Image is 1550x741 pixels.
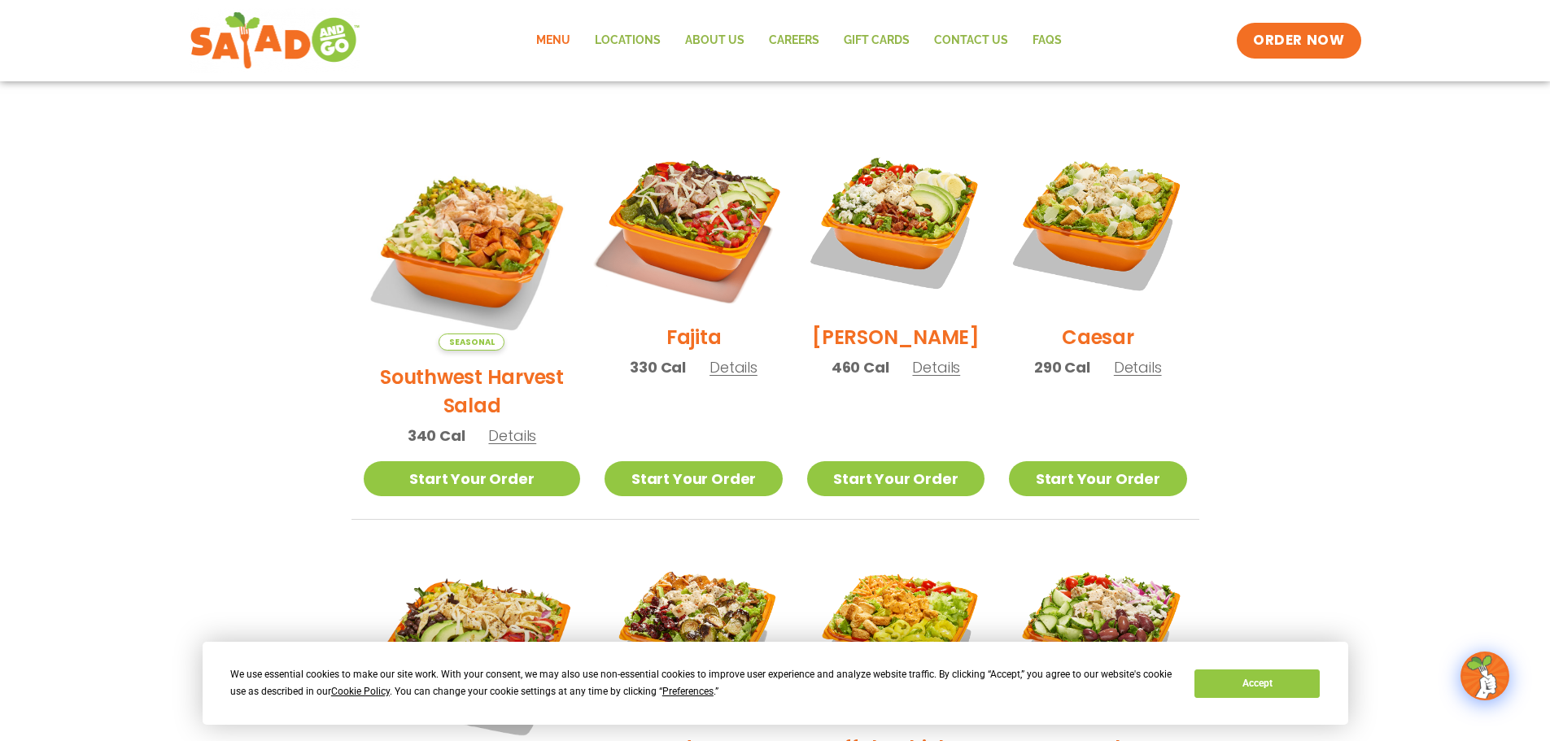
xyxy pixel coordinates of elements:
a: Careers [757,22,832,59]
span: 290 Cal [1034,356,1090,378]
span: Seasonal [439,333,504,351]
span: 460 Cal [832,356,889,378]
h2: Caesar [1062,323,1134,351]
img: new-SAG-logo-768×292 [190,8,361,73]
button: Accept [1194,669,1320,698]
a: Start Your Order [364,461,581,496]
span: Cookie Policy [331,686,390,697]
span: 340 Cal [408,425,465,447]
a: Start Your Order [605,461,782,496]
span: Details [488,425,536,446]
span: Details [912,357,960,377]
a: Start Your Order [1009,461,1186,496]
h2: Fajita [666,323,722,351]
img: Product photo for Caesar Salad [1009,133,1186,311]
img: Product photo for Greek Salad [1009,544,1186,721]
div: We use essential cookies to make our site work. With your consent, we may also use non-essential ... [230,666,1175,700]
nav: Menu [524,22,1074,59]
a: Menu [524,22,583,59]
h2: [PERSON_NAME] [812,323,980,351]
h2: Southwest Harvest Salad [364,363,581,420]
img: Product photo for Fajita Salad [589,118,797,326]
a: Locations [583,22,673,59]
div: Cookie Consent Prompt [203,642,1348,725]
img: Product photo for Cobb Salad [807,133,985,311]
span: ORDER NOW [1253,31,1344,50]
a: ORDER NOW [1237,23,1360,59]
img: Product photo for Southwest Harvest Salad [364,133,581,351]
a: Contact Us [922,22,1020,59]
a: About Us [673,22,757,59]
img: Product photo for Buffalo Chicken Salad [807,544,985,721]
a: FAQs [1020,22,1074,59]
span: Preferences [662,686,714,697]
img: wpChatIcon [1462,653,1508,699]
a: GIFT CARDS [832,22,922,59]
img: Product photo for Roasted Autumn Salad [605,544,782,721]
span: Details [1114,357,1162,377]
span: Details [710,357,758,377]
span: 330 Cal [630,356,686,378]
a: Start Your Order [807,461,985,496]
